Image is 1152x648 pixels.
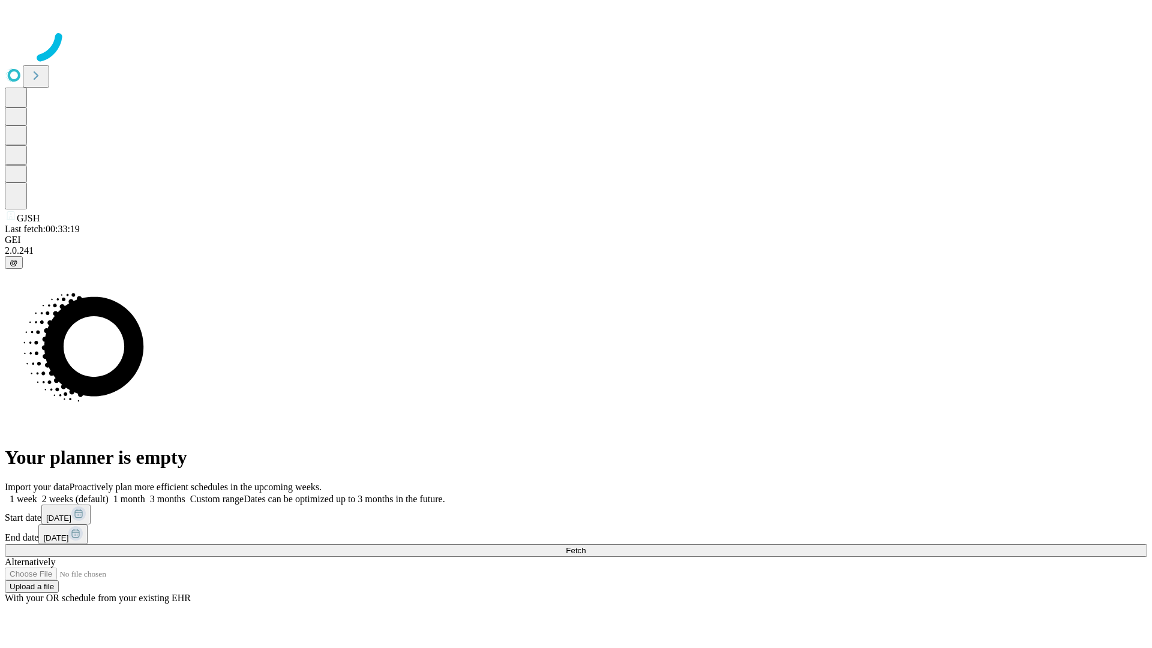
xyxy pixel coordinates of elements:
[150,494,185,504] span: 3 months
[5,224,80,234] span: Last fetch: 00:33:19
[70,482,322,492] span: Proactively plan more efficient schedules in the upcoming weeks.
[190,494,244,504] span: Custom range
[566,546,586,555] span: Fetch
[5,524,1147,544] div: End date
[41,505,91,524] button: [DATE]
[5,245,1147,256] div: 2.0.241
[10,494,37,504] span: 1 week
[38,524,88,544] button: [DATE]
[113,494,145,504] span: 1 month
[5,482,70,492] span: Import your data
[5,544,1147,557] button: Fetch
[5,235,1147,245] div: GEI
[43,533,68,542] span: [DATE]
[5,557,55,567] span: Alternatively
[5,593,191,603] span: With your OR schedule from your existing EHR
[244,494,445,504] span: Dates can be optimized up to 3 months in the future.
[10,258,18,267] span: @
[46,514,71,523] span: [DATE]
[5,256,23,269] button: @
[42,494,109,504] span: 2 weeks (default)
[5,505,1147,524] div: Start date
[5,446,1147,469] h1: Your planner is empty
[17,213,40,223] span: GJSH
[5,580,59,593] button: Upload a file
